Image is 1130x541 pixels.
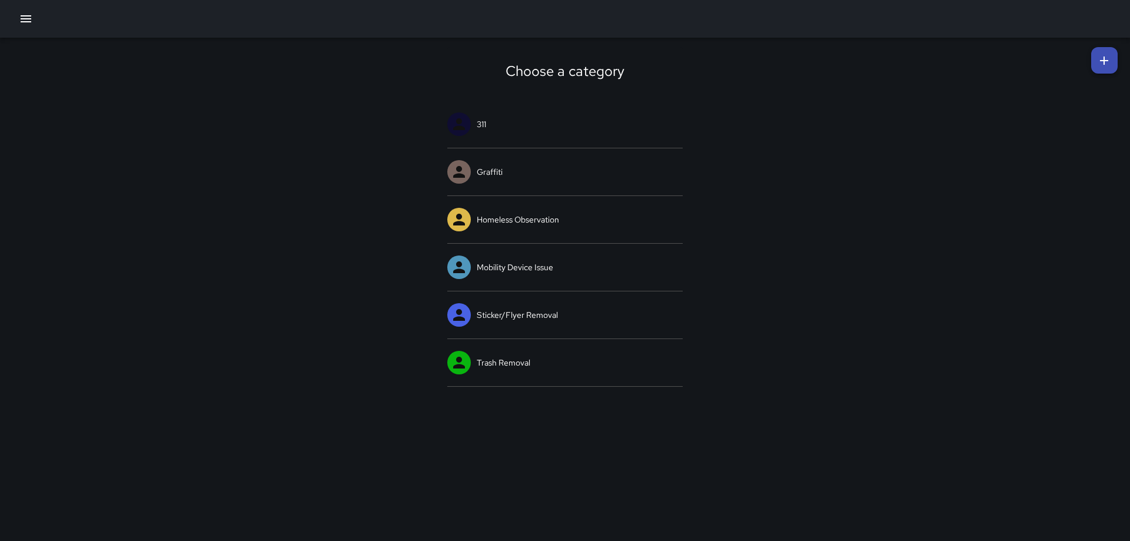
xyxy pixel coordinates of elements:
div: Choose a category [462,62,668,80]
a: Sticker/Flyer Removal [447,291,683,338]
a: Mobility Device Issue [447,244,683,291]
a: Homeless Observation [447,196,683,243]
a: Graffiti [447,148,683,195]
a: 311 [447,101,683,148]
a: Trash Removal [447,339,683,386]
